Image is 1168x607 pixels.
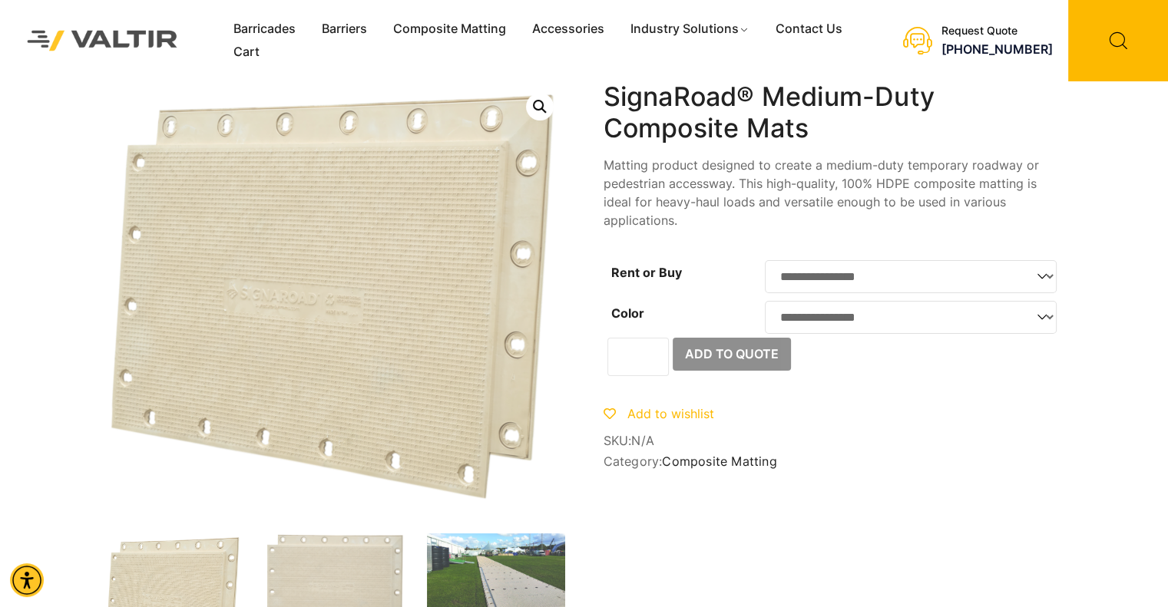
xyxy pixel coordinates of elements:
p: Matting product designed to create a medium-duty temporary roadway or pedestrian accessway. This ... [604,156,1064,229]
a: Cart [220,41,273,64]
div: Request Quote [941,25,1053,38]
a: Composite Matting [662,454,776,469]
span: Category: [604,454,1064,469]
h1: SignaRoad® Medium-Duty Composite Mats [604,81,1064,144]
span: Add to wishlist [627,406,714,421]
a: call (888) 496-3625 [941,41,1053,57]
a: Barricades [220,18,309,41]
a: Contact Us [763,18,855,41]
label: Rent or Buy [611,265,682,280]
a: Composite Matting [380,18,519,41]
span: N/A [631,433,654,448]
a: Open this option [526,93,554,120]
input: Product quantity [607,338,669,376]
button: Add to Quote [673,338,791,371]
label: Color [611,305,644,321]
img: Valtir Rentals [12,15,194,66]
a: Industry Solutions [617,18,763,41]
a: Accessories [519,18,617,41]
span: SKU: [604,434,1064,448]
a: Add to wishlist [604,406,714,421]
a: Barriers [309,18,380,41]
div: Accessibility Menu [10,563,44,597]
